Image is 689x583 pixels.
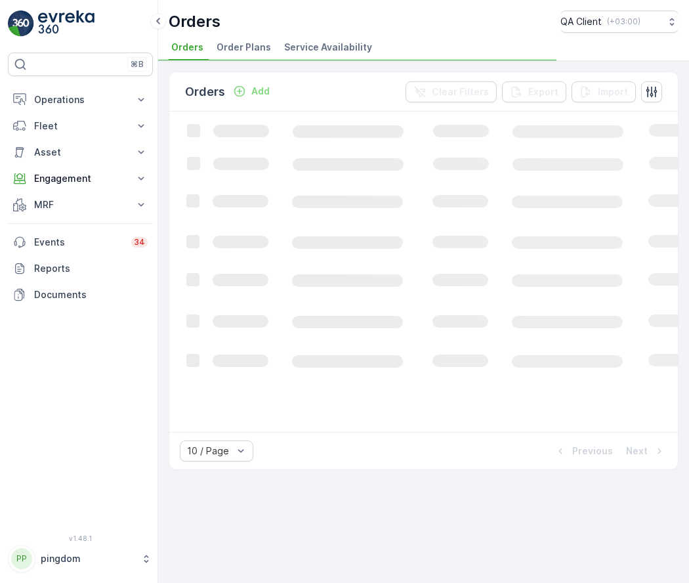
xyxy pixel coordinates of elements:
[8,87,153,113] button: Operations
[34,262,148,275] p: Reports
[34,198,127,211] p: MRF
[8,11,34,37] img: logo
[8,165,153,192] button: Engagement
[406,81,497,102] button: Clear Filters
[8,545,153,572] button: PPpingdom
[11,548,32,569] div: PP
[134,237,145,248] p: 34
[34,146,127,159] p: Asset
[8,139,153,165] button: Asset
[625,443,667,459] button: Next
[8,534,153,542] span: v 1.48.1
[528,85,558,98] p: Export
[572,444,613,458] p: Previous
[572,81,636,102] button: Import
[131,59,144,70] p: ⌘B
[626,444,648,458] p: Next
[34,172,127,185] p: Engagement
[8,113,153,139] button: Fleet
[34,119,127,133] p: Fleet
[8,255,153,282] a: Reports
[251,85,270,98] p: Add
[502,81,566,102] button: Export
[34,288,148,301] p: Documents
[598,85,628,98] p: Import
[217,41,271,54] span: Order Plans
[169,11,220,32] p: Orders
[34,93,127,106] p: Operations
[8,282,153,308] a: Documents
[228,83,275,99] button: Add
[432,85,489,98] p: Clear Filters
[560,11,679,33] button: QA Client(+03:00)
[284,41,372,54] span: Service Availability
[560,15,602,28] p: QA Client
[171,41,203,54] span: Orders
[8,192,153,218] button: MRF
[38,11,94,37] img: logo_light-DOdMpM7g.png
[553,443,614,459] button: Previous
[607,16,640,27] p: ( +03:00 )
[185,83,225,101] p: Orders
[41,552,135,565] p: pingdom
[8,229,153,255] a: Events34
[34,236,123,249] p: Events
